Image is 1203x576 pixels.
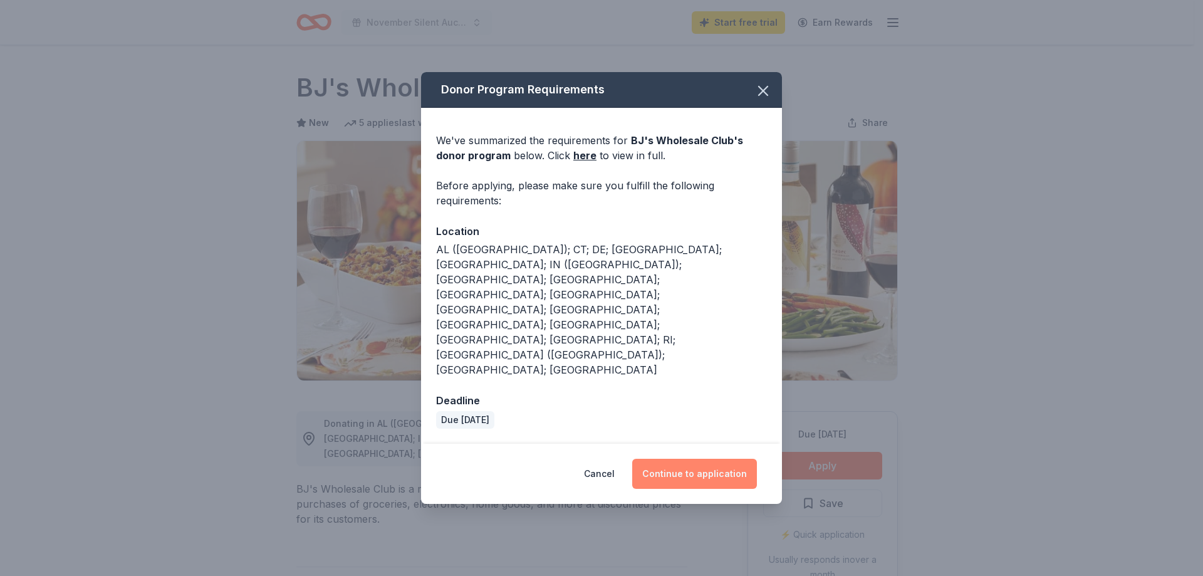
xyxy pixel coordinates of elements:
[436,223,767,239] div: Location
[584,459,615,489] button: Cancel
[421,72,782,108] div: Donor Program Requirements
[573,148,596,163] a: here
[436,178,767,208] div: Before applying, please make sure you fulfill the following requirements:
[436,392,767,409] div: Deadline
[436,242,767,377] div: AL ([GEOGRAPHIC_DATA]); CT; DE; [GEOGRAPHIC_DATA]; [GEOGRAPHIC_DATA]; IN ([GEOGRAPHIC_DATA]); [GE...
[436,133,767,163] div: We've summarized the requirements for below. Click to view in full.
[632,459,757,489] button: Continue to application
[436,411,494,429] div: Due [DATE]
